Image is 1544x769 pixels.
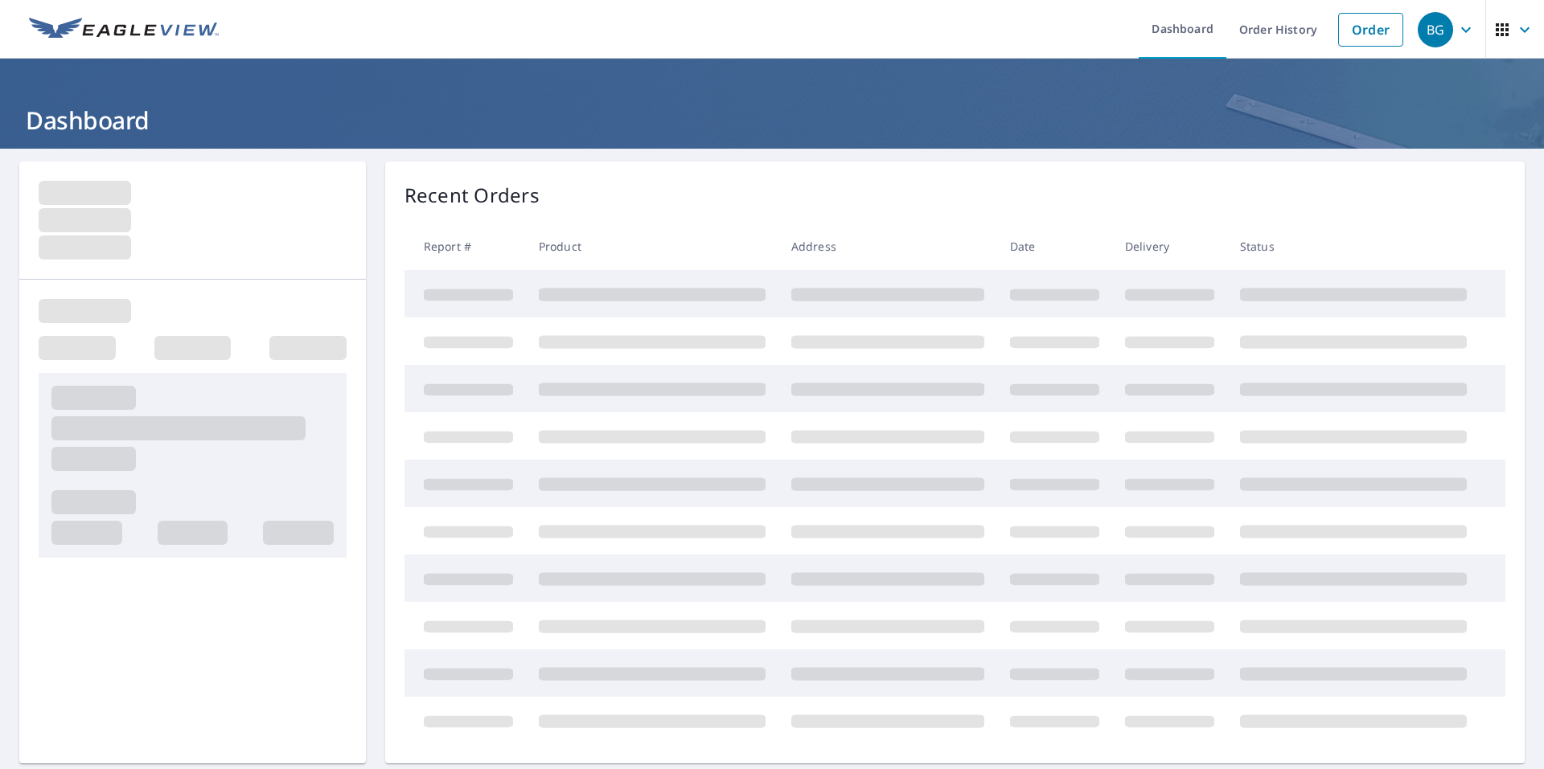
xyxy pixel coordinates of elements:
h1: Dashboard [19,104,1525,137]
a: Order [1338,13,1403,47]
div: BG [1418,12,1453,47]
p: Recent Orders [404,181,540,210]
th: Report # [404,223,526,270]
th: Address [778,223,997,270]
img: EV Logo [29,18,219,42]
th: Delivery [1112,223,1227,270]
th: Status [1227,223,1480,270]
th: Date [997,223,1112,270]
th: Product [526,223,778,270]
